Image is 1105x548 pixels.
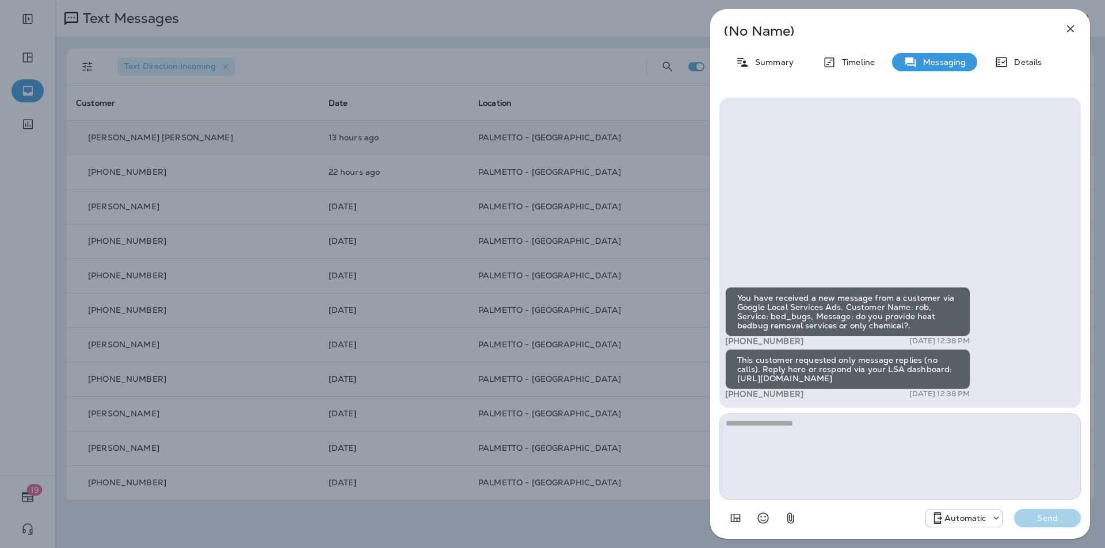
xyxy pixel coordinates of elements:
p: (No Name) [724,26,1038,36]
p: [DATE] 12:38 PM [909,389,970,398]
div: This customer requested only message replies (no calls). Reply here or respond via your LSA dashb... [725,349,970,389]
p: Automatic [944,513,986,523]
button: Select an emoji [752,507,775,530]
p: Details [1008,58,1042,67]
p: [DATE] 12:38 PM [909,336,970,346]
span: [PHONE_NUMBER] [725,389,803,399]
p: Messaging [917,58,966,67]
span: [PHONE_NUMBER] [725,336,803,346]
p: Timeline [836,58,875,67]
div: You have received a new message from a customer via Google Local Services Ads. Customer Name: rob... [725,287,970,336]
button: Add in a premade template [724,507,747,530]
p: Summary [749,58,794,67]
